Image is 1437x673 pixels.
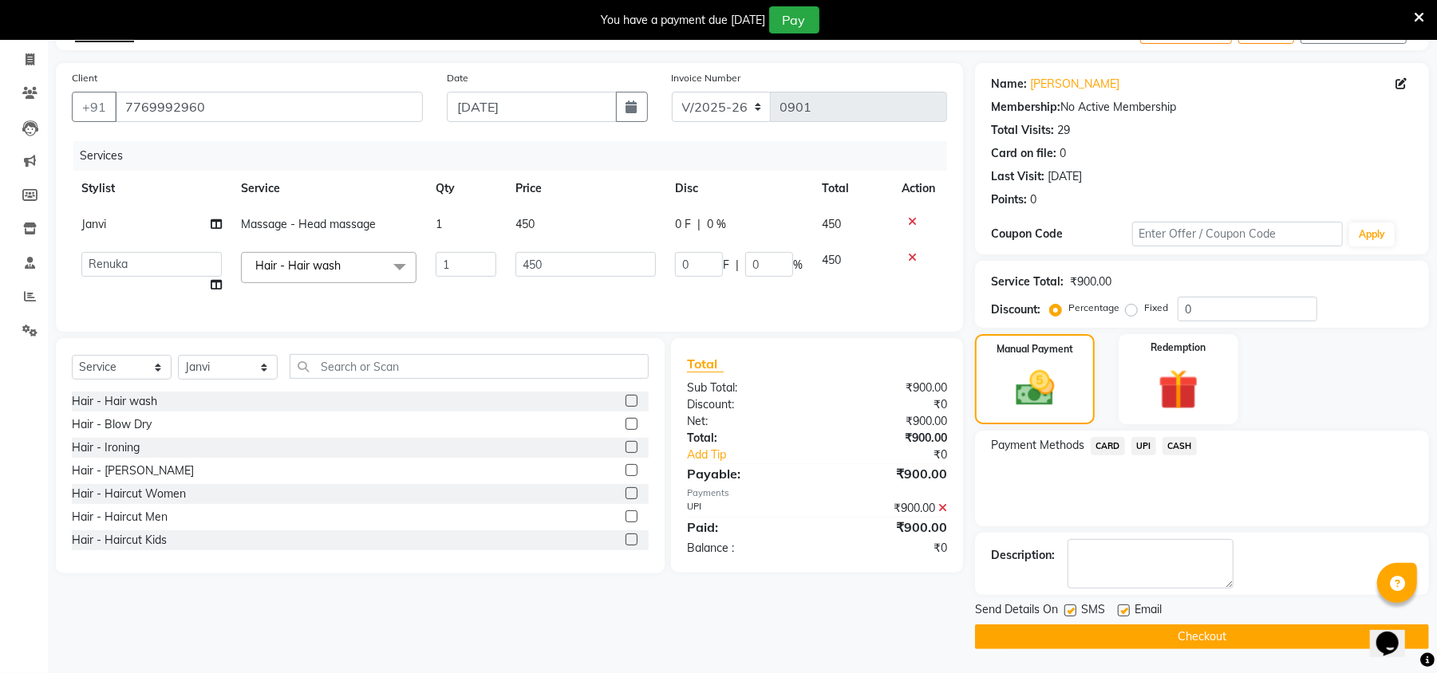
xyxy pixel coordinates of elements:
[822,253,841,267] span: 450
[1144,301,1168,315] label: Fixed
[255,258,341,273] span: Hair - Hair wash
[72,509,168,525] div: Hair - Haircut Men
[602,12,766,29] div: You have a payment due [DATE]
[72,439,140,456] div: Hair - Ironing
[1030,76,1119,92] a: [PERSON_NAME]
[841,447,959,463] div: ₹0
[515,217,535,231] span: 450
[822,217,841,231] span: 450
[72,486,186,502] div: Hair - Haircut Women
[1081,601,1105,621] span: SMS
[506,171,665,207] th: Price
[975,601,1058,621] span: Send Details On
[72,393,157,410] div: Hair - Hair wash
[290,354,649,379] input: Search or Scan
[1349,222,1395,246] button: Apply
[817,413,959,430] div: ₹900.00
[1048,168,1082,185] div: [DATE]
[817,380,959,396] div: ₹900.00
[675,518,817,537] div: Paid:
[736,257,739,274] span: |
[991,191,1027,208] div: Points:
[115,92,423,122] input: Search by Name/Mobile/Email/Code
[341,258,348,273] a: x
[1068,301,1119,315] label: Percentage
[892,171,947,207] th: Action
[991,76,1027,92] div: Name:
[991,99,1413,116] div: No Active Membership
[1163,437,1197,455] span: CASH
[707,216,726,233] span: 0 %
[991,99,1060,116] div: Membership:
[72,532,167,549] div: Hair - Haircut Kids
[675,380,817,396] div: Sub Total:
[817,430,959,447] div: ₹900.00
[1151,340,1206,355] label: Redemption
[73,141,959,171] div: Services
[817,464,959,483] div: ₹900.00
[675,413,817,430] div: Net:
[991,547,1055,564] div: Description:
[675,447,841,463] a: Add Tip
[817,500,959,517] div: ₹900.00
[1004,366,1067,411] img: _cash.svg
[675,500,817,517] div: UPI
[1370,609,1421,657] iframe: chat widget
[1030,191,1036,208] div: 0
[1091,437,1125,455] span: CARD
[975,624,1429,649] button: Checkout
[991,274,1064,290] div: Service Total:
[436,217,442,231] span: 1
[687,486,947,500] div: Payments
[723,257,729,274] span: F
[1135,601,1162,621] span: Email
[687,356,724,372] span: Total
[675,216,691,233] span: 0 F
[1132,222,1343,246] input: Enter Offer / Coupon Code
[675,464,817,483] div: Payable:
[675,396,817,413] div: Discount:
[991,145,1056,162] div: Card on file:
[817,396,959,413] div: ₹0
[991,122,1054,139] div: Total Visits:
[72,92,116,122] button: +91
[665,171,812,207] th: Disc
[991,301,1040,318] div: Discount:
[991,437,1084,454] span: Payment Methods
[426,171,506,207] th: Qty
[447,71,468,85] label: Date
[675,430,817,447] div: Total:
[812,171,892,207] th: Total
[991,168,1044,185] div: Last Visit:
[817,540,959,557] div: ₹0
[991,226,1131,242] div: Coupon Code
[817,518,959,537] div: ₹900.00
[1070,274,1111,290] div: ₹900.00
[769,6,819,33] button: Pay
[1146,364,1211,415] img: _gift.svg
[1131,437,1156,455] span: UPI
[697,216,701,233] span: |
[672,71,741,85] label: Invoice Number
[1060,145,1066,162] div: 0
[231,171,426,207] th: Service
[72,171,231,207] th: Stylist
[793,257,803,274] span: %
[72,462,194,479] div: Hair - [PERSON_NAME]
[675,540,817,557] div: Balance :
[81,217,106,231] span: Janvi
[72,416,152,433] div: Hair - Blow Dry
[241,217,376,231] span: Massage - Head massage
[72,71,97,85] label: Client
[997,342,1073,356] label: Manual Payment
[1057,122,1070,139] div: 29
